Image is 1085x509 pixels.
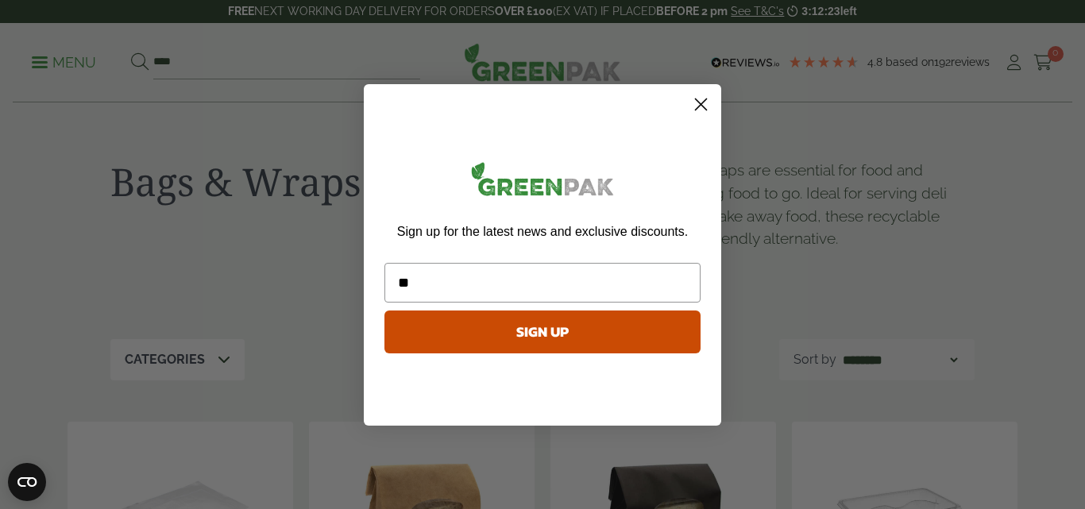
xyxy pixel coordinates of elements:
button: SIGN UP [384,310,701,353]
input: Email [384,263,701,303]
button: Close dialog [687,91,715,118]
span: Sign up for the latest news and exclusive discounts. [397,225,688,238]
button: Open CMP widget [8,463,46,501]
img: greenpak_logo [384,156,701,209]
